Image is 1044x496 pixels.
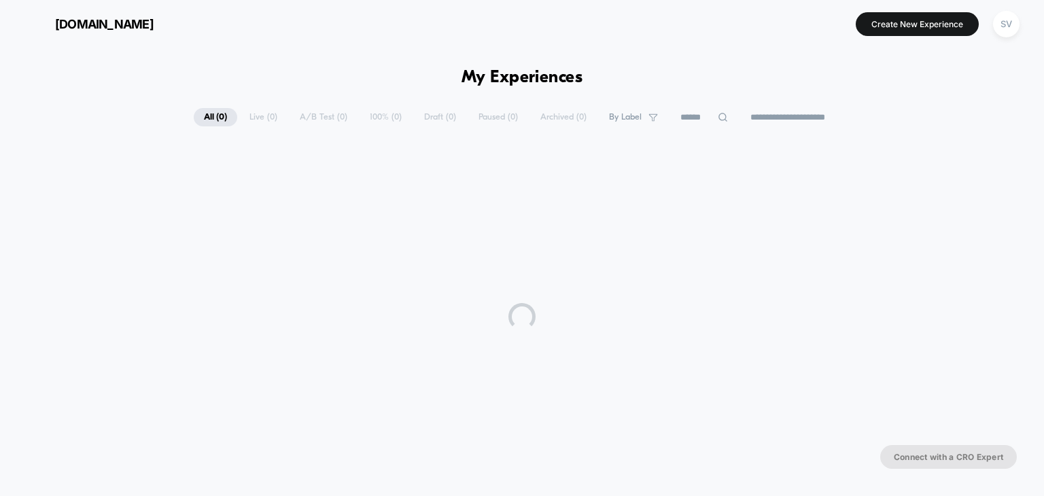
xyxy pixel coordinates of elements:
[880,445,1017,469] button: Connect with a CRO Expert
[989,10,1024,38] button: SV
[856,12,979,36] button: Create New Experience
[609,112,642,122] span: By Label
[55,17,154,31] span: [DOMAIN_NAME]
[462,68,583,88] h1: My Experiences
[20,13,158,35] button: [DOMAIN_NAME]
[194,108,237,126] span: All ( 0 )
[993,11,1020,37] div: SV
